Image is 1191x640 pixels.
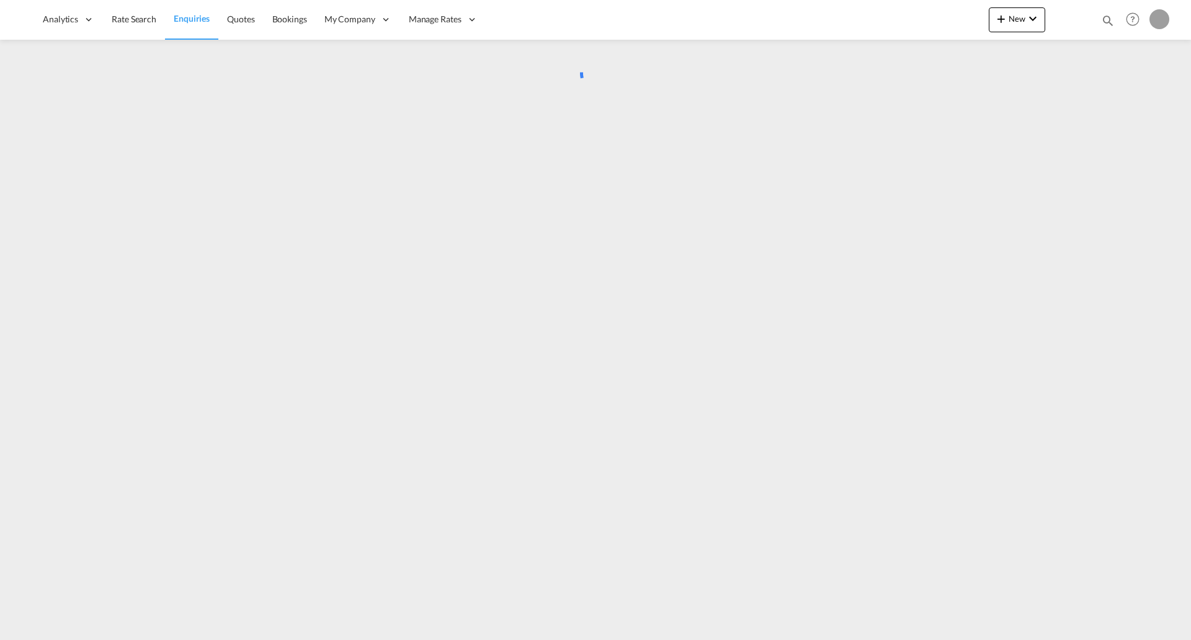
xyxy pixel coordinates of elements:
[43,13,78,25] span: Analytics
[324,13,375,25] span: My Company
[1025,11,1040,26] md-icon: icon-chevron-down
[1101,14,1115,32] div: icon-magnify
[994,14,1040,24] span: New
[1122,9,1149,31] div: Help
[989,7,1045,32] button: icon-plus 400-fgNewicon-chevron-down
[1101,14,1115,27] md-icon: icon-magnify
[112,14,156,24] span: Rate Search
[174,13,210,24] span: Enquiries
[272,14,307,24] span: Bookings
[409,13,462,25] span: Manage Rates
[994,11,1009,26] md-icon: icon-plus 400-fg
[1122,9,1143,30] span: Help
[227,14,254,24] span: Quotes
